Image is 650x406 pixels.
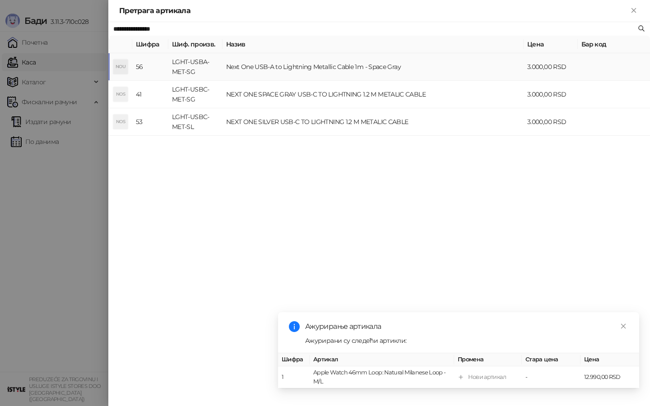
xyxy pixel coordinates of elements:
[119,5,628,16] div: Претрага артикала
[113,87,128,101] div: NOS
[310,366,454,388] td: Apple Watch 46mm Loop: Natural Milanese Loop - M/L
[524,53,578,81] td: 3.000,00 RSD
[168,81,223,108] td: LGHT-USBC-MET-SG
[223,81,524,108] td: NEXT ONE SPACE GRAY USB-C TO LIGHTNING 1.2 M METALIC CABLE
[454,353,522,366] th: Промена
[132,36,168,53] th: Шифра
[468,373,506,382] div: Нови артикал
[305,336,628,346] div: Ажурирани су следећи артикли:
[113,115,128,129] div: NOS
[113,60,128,74] div: NOU
[223,108,524,136] td: NEXT ONE SILVER USB-C TO LIGHTNING 1.2 M METALIC CABLE
[524,36,578,53] th: Цена
[278,366,310,388] td: 1
[168,53,223,81] td: LGHT-USBA-MET-SG
[578,36,650,53] th: Бар код
[305,321,628,332] div: Ажурирање артикала
[628,5,639,16] button: Close
[289,321,300,332] span: info-circle
[310,353,454,366] th: Артикал
[522,366,580,388] td: -
[522,353,580,366] th: Стара цена
[132,53,168,81] td: 56
[618,321,628,331] a: Close
[223,36,524,53] th: Назив
[524,81,578,108] td: 3.000,00 RSD
[132,108,168,136] td: 53
[580,353,639,366] th: Цена
[620,323,627,329] span: close
[168,36,223,53] th: Шиф. произв.
[524,108,578,136] td: 3.000,00 RSD
[223,53,524,81] td: Next One USB-A to Lightning Metallic Cable 1m - Space Gray
[278,353,310,366] th: Шифра
[168,108,223,136] td: LGHT-USBC-MET-SL
[580,366,639,388] td: 12.990,00 RSD
[132,81,168,108] td: 41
